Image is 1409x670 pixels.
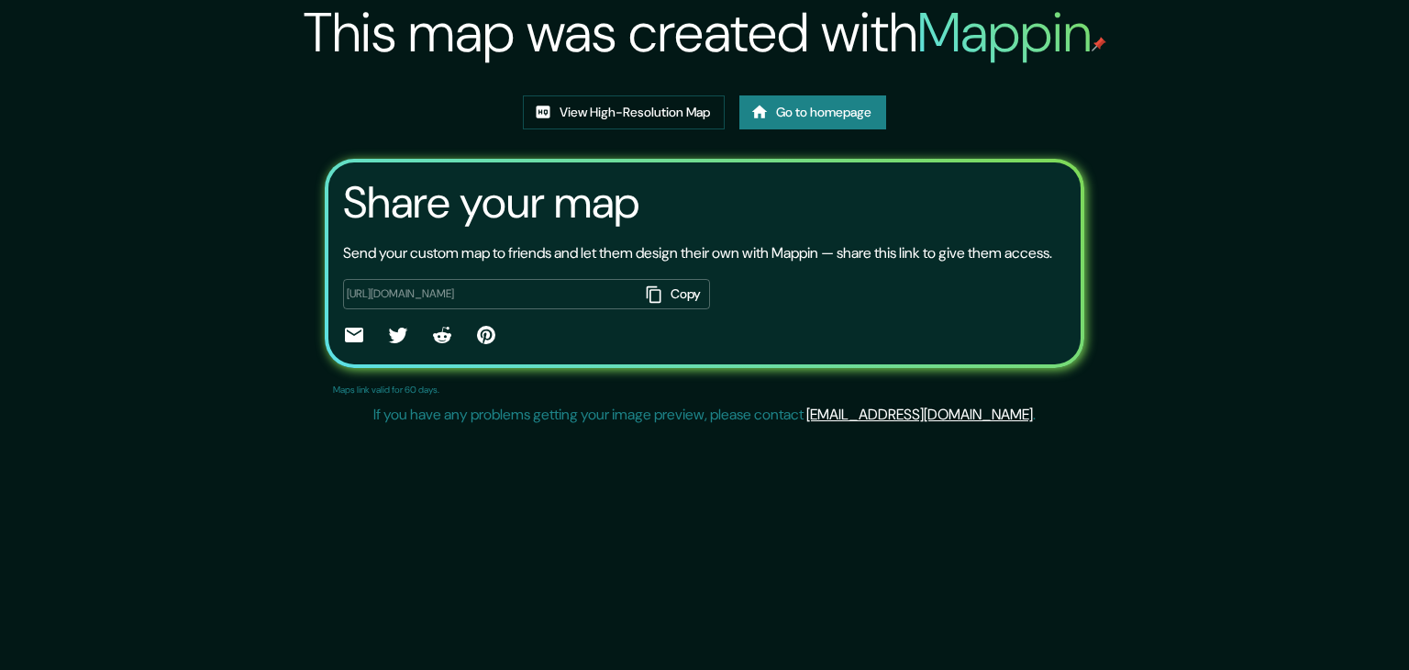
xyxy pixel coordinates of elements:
iframe: Help widget launcher [1246,598,1389,650]
img: mappin-pin [1092,37,1106,51]
p: Maps link valid for 60 days. [333,383,439,396]
a: Go to homepage [739,95,886,129]
p: If you have any problems getting your image preview, please contact . [373,404,1036,426]
p: Send your custom map to friends and let them design their own with Mappin — share this link to gi... [343,242,1052,264]
a: View High-Resolution Map [523,95,725,129]
a: [EMAIL_ADDRESS][DOMAIN_NAME] [806,405,1033,424]
h3: Share your map [343,177,639,229]
button: Copy [638,279,710,309]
